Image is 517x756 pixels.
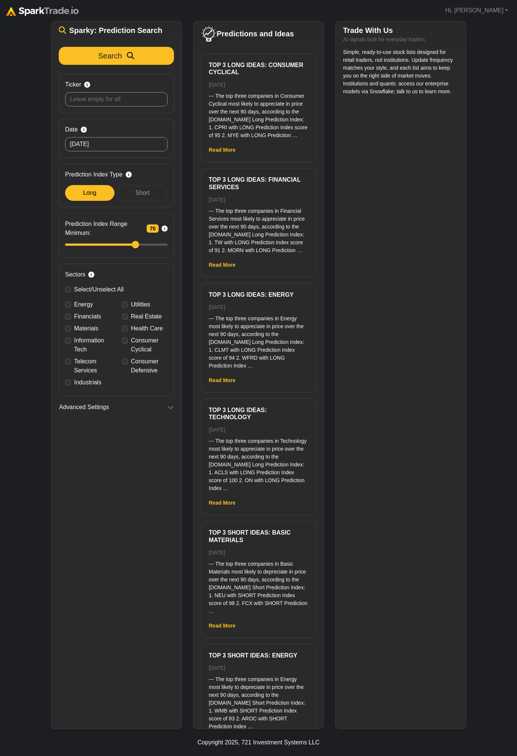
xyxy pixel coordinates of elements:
[65,220,144,238] span: Prediction Index Range Minimum:
[209,406,308,492] a: Top 3 Long ideas: Technology [DATE] --- The top three companies in Technology most likely to appr...
[131,300,150,309] label: Utilities
[209,665,225,671] small: [DATE]
[209,262,236,268] a: Read More
[131,336,168,354] label: Consumer Cyclical
[209,291,308,370] a: Top 3 Long ideas: Energy [DATE] --- The top three companies in Energy most likely to appreciate i...
[65,92,168,106] input: Leave empty for all
[209,500,236,506] a: Read More
[343,36,425,42] small: AI signals built for everyday traders
[209,377,236,383] a: Read More
[209,529,308,543] h6: Top 3 Short ideas: Basic Materials
[209,623,236,629] a: Read More
[59,403,109,412] span: Advanced Settings
[209,197,225,203] small: [DATE]
[65,270,85,279] span: Sectors
[209,406,308,421] h6: Top 3 Long ideas: Technology
[65,80,81,89] span: Ticker
[209,61,308,139] a: Top 3 Long ideas: Consumer Cyclical [DATE] --- The top three companies in Consumer Cyclical most ...
[343,26,458,35] h5: Trade With Us
[209,550,225,556] small: [DATE]
[209,560,308,615] p: --- The top three companies in Basic Materials most likely to depreciate in price over the next 9...
[6,7,79,16] img: sparktrade.png
[131,357,168,375] label: Consumer Defensive
[209,92,308,139] p: --- The top three companies in Consumer Cyclical most likely to appreciate in price over the next...
[147,224,159,233] span: 70
[209,437,308,492] p: --- The top three companies in Technology most likely to appreciate in price over the next 90 day...
[209,675,308,731] p: --- The top three companies in Energy most likely to depreciate in price over the next 90 days, a...
[209,61,308,76] h6: Top 3 Long ideas: Consumer Cyclical
[65,185,114,201] div: Long
[131,312,162,321] label: Real Estate
[442,3,511,18] a: Hi, [PERSON_NAME]
[74,286,124,293] span: Select/Unselect All
[209,176,308,190] h6: Top 3 Long ideas: Financial Services
[59,47,174,65] button: Search
[65,125,78,134] span: Date
[131,324,163,333] label: Health Care
[209,427,225,433] small: [DATE]
[209,176,308,254] a: Top 3 Long ideas: Financial Services [DATE] --- The top three companies in Financial Services mos...
[135,190,150,196] span: Short
[69,26,162,35] span: Sparky: Prediction Search
[98,52,122,60] span: Search
[74,336,111,354] label: Information Tech
[209,82,225,88] small: [DATE]
[74,312,101,321] label: Financials
[65,170,123,179] span: Prediction Index Type
[74,378,101,387] label: Industrials
[209,207,308,254] p: --- The top three companies in Financial Services most likely to appreciate in price over the nex...
[74,324,98,333] label: Materials
[117,185,168,201] div: Short
[209,147,236,153] a: Read More
[83,190,97,196] span: Long
[343,48,458,96] p: Simple, ready-to-use stock lists designed for retail traders, not institutions. Update frequency ...
[209,315,308,370] p: --- The top three companies in Energy most likely to appreciate in price over the next 90 days, a...
[217,29,294,38] span: Predictions and Ideas
[209,304,225,310] small: [DATE]
[209,652,308,659] h6: Top 3 Short ideas: Energy
[209,291,308,298] h6: Top 3 Long ideas: Energy
[59,402,174,412] button: Advanced Settings
[209,652,308,731] a: Top 3 Short ideas: Energy [DATE] --- The top three companies in Energy most likely to depreciate ...
[209,529,308,615] a: Top 3 Short ideas: Basic Materials [DATE] --- The top three companies in Basic Materials most lik...
[74,300,93,309] label: Energy
[198,738,319,747] div: Copyright 2025, 721 Investment Systems LLC
[74,357,111,375] label: Telecom Services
